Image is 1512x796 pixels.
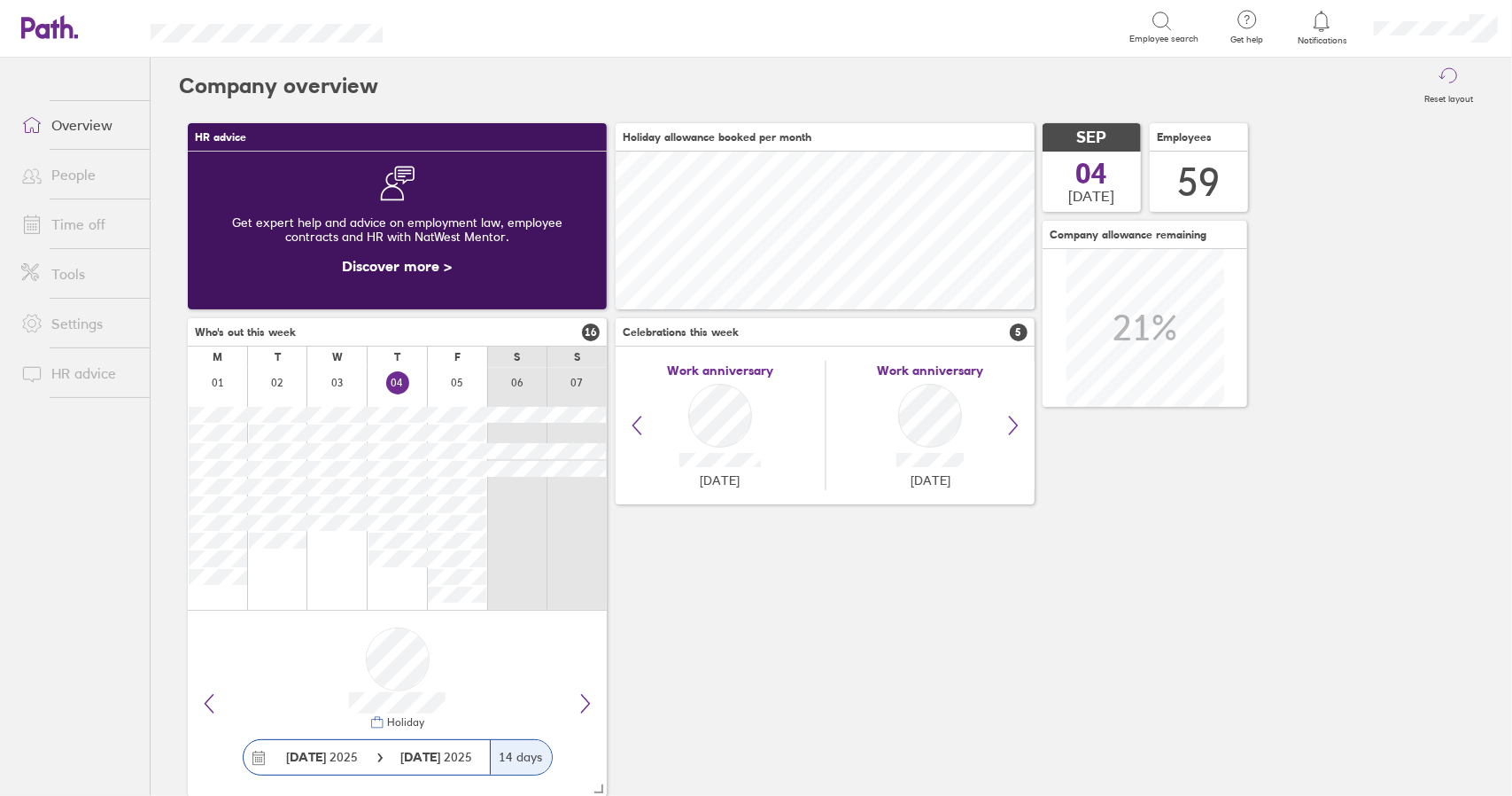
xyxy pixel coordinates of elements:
span: Who's out this week [195,326,296,339]
span: Work anniversary [667,363,773,378]
h2: Company overview [179,58,378,114]
span: Employee search [1129,34,1198,44]
span: 5 [1010,324,1027,341]
span: Holiday allowance booked per month [623,131,811,144]
div: W [332,351,343,363]
a: Settings [7,306,150,341]
span: 04 [1076,160,1108,188]
div: T [275,351,281,363]
span: [DATE] [700,473,740,488]
span: 2025 [401,750,473,764]
span: [DATE] [911,473,950,488]
span: [DATE] [1069,188,1115,204]
span: Company allowance remaining [1050,229,1206,241]
span: Notifications [1293,35,1351,46]
div: Search [430,19,476,35]
div: Get expert help and advice on employment law, employee contracts and HR with NatWest Mentor. [202,201,593,258]
div: M [213,351,222,363]
span: HR advice [195,131,246,144]
div: T [394,351,400,363]
div: 14 days [490,740,552,775]
a: HR advice [7,355,150,391]
div: F [454,351,461,363]
div: S [514,351,520,363]
a: Discover more > [343,257,453,275]
a: Notifications [1293,9,1351,46]
strong: [DATE] [287,749,327,765]
div: Holiday [384,716,425,729]
label: Reset layout [1414,89,1484,105]
span: Employees [1157,131,1212,144]
a: People [7,157,150,192]
a: Tools [7,256,150,292]
span: SEP [1077,129,1107,147]
span: Get help [1218,35,1276,45]
div: S [574,351,580,363]
span: Celebrations this week [623,326,739,339]
span: Work anniversary [877,363,983,378]
span: 2025 [287,750,359,764]
span: 16 [582,324,600,341]
button: Reset layout [1414,58,1484,114]
a: Time off [7,207,150,242]
div: 59 [1178,160,1221,205]
a: Overview [7,107,150,143]
strong: [DATE] [401,749,445,765]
